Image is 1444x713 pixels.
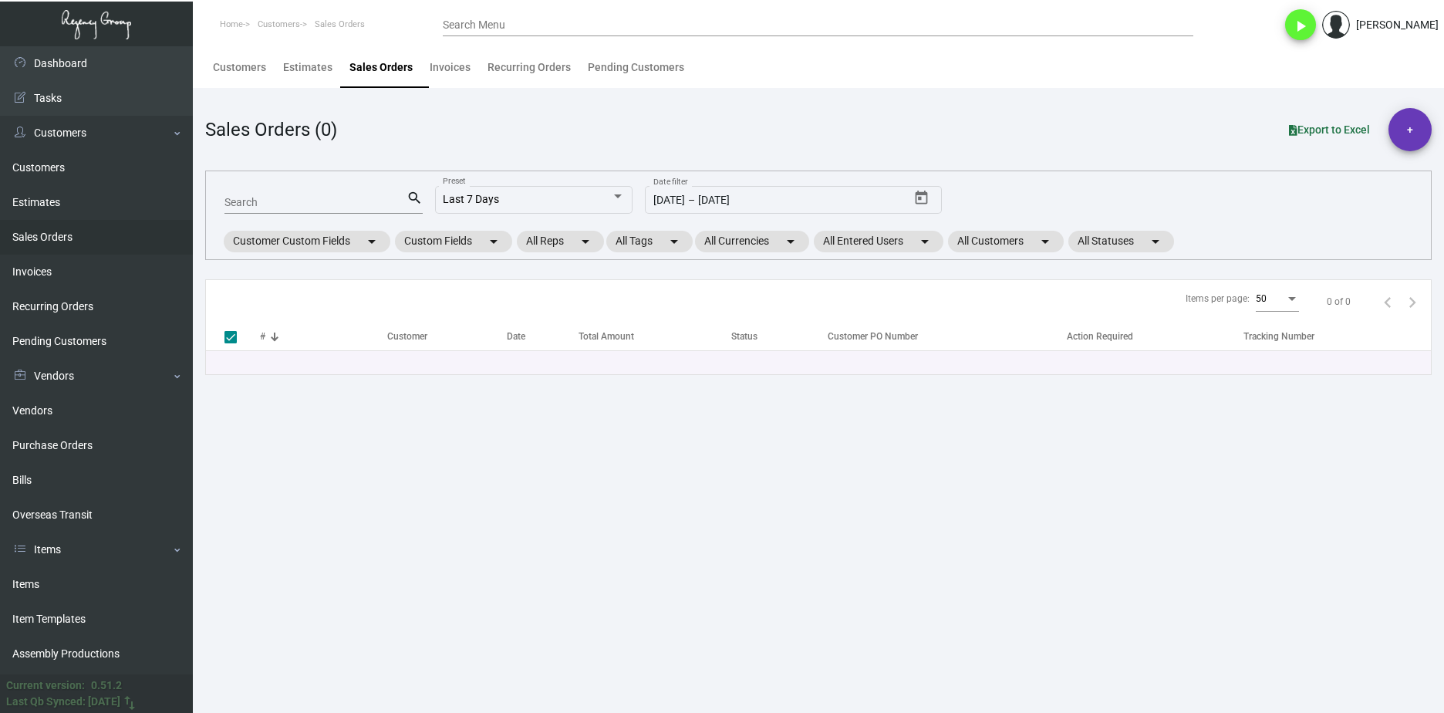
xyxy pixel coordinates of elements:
[224,231,390,252] mat-chip: Customer Custom Fields
[1186,292,1250,306] div: Items per page:
[1146,232,1165,251] mat-icon: arrow_drop_down
[387,329,506,343] div: Customer
[260,329,387,343] div: #
[731,329,757,343] div: Status
[6,694,120,710] div: Last Qb Synced: [DATE]
[1243,329,1314,343] div: Tracking Number
[6,678,85,694] div: Current version:
[653,194,685,207] input: Start date
[698,194,823,207] input: End date
[814,231,943,252] mat-chip: All Entered Users
[1036,232,1054,251] mat-icon: arrow_drop_down
[315,19,365,29] span: Sales Orders
[517,231,604,252] mat-chip: All Reps
[213,59,266,76] div: Customers
[579,329,634,343] div: Total Amount
[1256,294,1299,305] mat-select: Items per page:
[1291,17,1310,35] i: play_arrow
[1388,108,1432,151] button: +
[484,232,503,251] mat-icon: arrow_drop_down
[407,189,423,208] mat-icon: search
[1067,329,1243,343] div: Action Required
[1067,329,1133,343] div: Action Required
[1400,289,1425,314] button: Next page
[1375,289,1400,314] button: Previous page
[205,116,337,144] div: Sales Orders (0)
[395,231,512,252] mat-chip: Custom Fields
[1068,231,1174,252] mat-chip: All Statuses
[588,59,684,76] div: Pending Customers
[363,232,381,251] mat-icon: arrow_drop_down
[909,186,934,211] button: Open calendar
[258,19,300,29] span: Customers
[91,678,122,694] div: 0.51.2
[948,231,1064,252] mat-chip: All Customers
[1407,108,1413,151] span: +
[1322,11,1350,39] img: admin@bootstrapmaster.com
[576,232,595,251] mat-icon: arrow_drop_down
[781,232,800,251] mat-icon: arrow_drop_down
[488,59,571,76] div: Recurring Orders
[828,329,1067,343] div: Customer PO Number
[731,329,820,343] div: Status
[349,59,413,76] div: Sales Orders
[430,59,471,76] div: Invoices
[1243,329,1431,343] div: Tracking Number
[1285,9,1316,40] button: play_arrow
[665,232,683,251] mat-icon: arrow_drop_down
[1289,123,1370,136] span: Export to Excel
[1327,295,1351,309] div: 0 of 0
[828,329,918,343] div: Customer PO Number
[688,194,695,207] span: –
[507,329,525,343] div: Date
[443,193,499,205] span: Last 7 Days
[579,329,732,343] div: Total Amount
[260,329,265,343] div: #
[507,329,579,343] div: Date
[220,19,243,29] span: Home
[387,329,427,343] div: Customer
[283,59,332,76] div: Estimates
[695,231,809,252] mat-chip: All Currencies
[1356,17,1439,33] div: [PERSON_NAME]
[606,231,693,252] mat-chip: All Tags
[1256,293,1267,304] span: 50
[1277,116,1382,144] button: Export to Excel
[916,232,934,251] mat-icon: arrow_drop_down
